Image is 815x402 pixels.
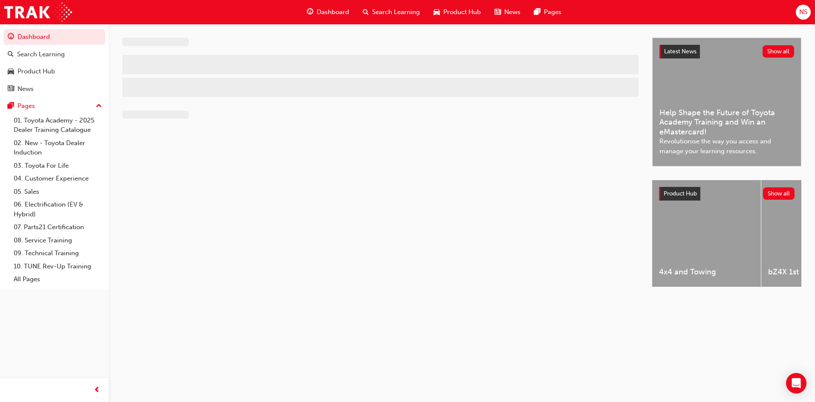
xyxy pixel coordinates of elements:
[10,247,105,260] a: 09. Technical Training
[664,48,697,55] span: Latest News
[10,198,105,221] a: 06. Electrification (EV & Hybrid)
[534,7,540,17] span: pages-icon
[372,7,420,17] span: Search Learning
[659,108,794,137] span: Help Shape the Future of Toyota Academy Training and Win an eMastercard!
[356,3,427,21] a: search-iconSearch Learning
[307,7,313,17] span: guage-icon
[10,273,105,286] a: All Pages
[3,47,105,62] a: Search Learning
[652,38,801,166] a: Latest NewsShow allHelp Shape the Future of Toyota Academy Training and Win an eMastercard!Revolu...
[8,68,14,76] span: car-icon
[434,7,440,17] span: car-icon
[3,27,105,98] button: DashboardSearch LearningProduct HubNews
[96,101,102,112] span: up-icon
[8,51,14,58] span: search-icon
[8,33,14,41] span: guage-icon
[10,185,105,198] a: 05. Sales
[488,3,527,21] a: news-iconNews
[494,7,501,17] span: news-icon
[504,7,520,17] span: News
[10,114,105,137] a: 01. Toyota Academy - 2025 Dealer Training Catalogue
[94,385,100,396] span: prev-icon
[659,267,754,277] span: 4x4 and Towing
[17,84,34,94] div: News
[317,7,349,17] span: Dashboard
[544,7,561,17] span: Pages
[10,159,105,172] a: 03. Toyota For Life
[8,102,14,110] span: pages-icon
[300,3,356,21] a: guage-iconDashboard
[652,180,761,287] a: 4x4 and Towing
[527,3,568,21] a: pages-iconPages
[3,98,105,114] button: Pages
[363,7,369,17] span: search-icon
[796,5,811,20] button: NS
[427,3,488,21] a: car-iconProduct Hub
[10,260,105,273] a: 10. TUNE Rev-Up Training
[4,3,72,22] img: Trak
[799,7,807,17] span: NS
[8,85,14,93] span: news-icon
[763,45,795,58] button: Show all
[17,67,55,76] div: Product Hub
[3,64,105,79] a: Product Hub
[443,7,481,17] span: Product Hub
[659,45,794,58] a: Latest NewsShow all
[10,221,105,234] a: 07. Parts21 Certification
[17,50,65,59] div: Search Learning
[3,29,105,45] a: Dashboard
[10,137,105,159] a: 02. New - Toyota Dealer Induction
[3,81,105,97] a: News
[786,373,806,393] div: Open Intercom Messenger
[664,190,697,197] span: Product Hub
[659,187,795,201] a: Product HubShow all
[659,137,794,156] span: Revolutionise the way you access and manage your learning resources.
[10,234,105,247] a: 08. Service Training
[763,187,795,200] button: Show all
[10,172,105,185] a: 04. Customer Experience
[17,101,35,111] div: Pages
